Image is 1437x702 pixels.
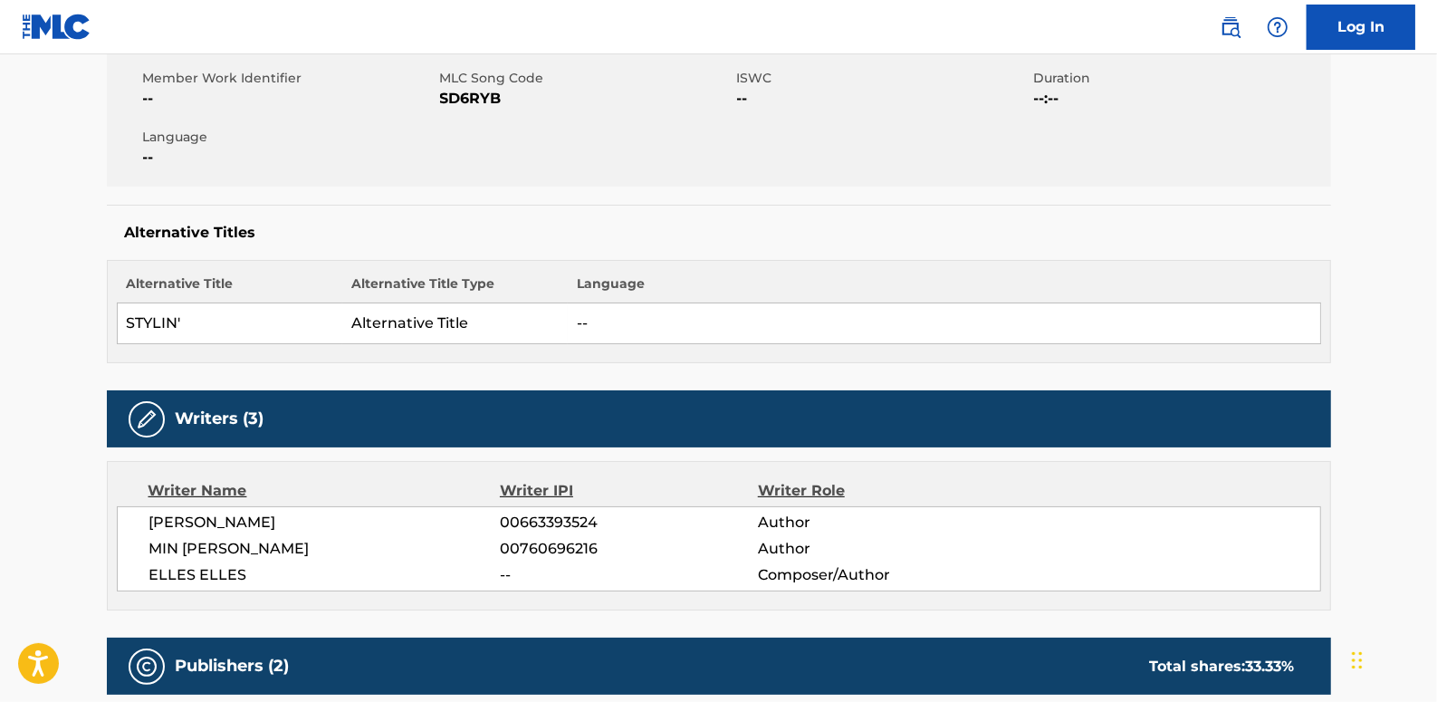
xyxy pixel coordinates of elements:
h5: Alternative Titles [125,224,1313,242]
span: Author [758,538,992,560]
img: Writers [136,409,158,430]
div: Writer Role [758,480,992,502]
img: search [1220,16,1241,38]
span: -- [500,564,757,586]
img: MLC Logo [22,14,91,40]
span: [PERSON_NAME] [149,512,501,534]
img: help [1267,16,1289,38]
iframe: Chat Widget [1346,615,1437,702]
span: Composer/Author [758,564,992,586]
span: Member Work Identifier [143,69,436,88]
th: Alternative Title [117,274,342,303]
span: Language [143,128,436,147]
h5: Writers (3) [176,409,264,429]
span: 00663393524 [500,512,757,534]
span: -- [143,147,436,168]
span: Author [758,512,992,534]
span: -- [143,88,436,110]
th: Alternative Title Type [342,274,568,303]
img: Publishers [136,656,158,678]
span: SD6RYB [440,88,733,110]
div: Total shares: [1150,656,1295,678]
a: Public Search [1212,9,1249,45]
div: Writer Name [148,480,501,502]
span: MLC Song Code [440,69,733,88]
span: ELLES ELLES [149,564,501,586]
a: Log In [1307,5,1415,50]
h5: Publishers (2) [176,656,290,677]
div: Help [1260,9,1296,45]
span: 33.33 % [1246,658,1295,675]
span: Duration [1034,69,1327,88]
div: Drag [1352,633,1363,688]
td: Alternative Title [342,303,568,344]
span: ISWC [737,69,1030,88]
th: Language [568,274,1320,303]
span: -- [737,88,1030,110]
span: 00760696216 [500,538,757,560]
div: Writer IPI [500,480,758,502]
span: --:-- [1034,88,1327,110]
span: MIN [PERSON_NAME] [149,538,501,560]
td: -- [568,303,1320,344]
td: STYLIN' [117,303,342,344]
